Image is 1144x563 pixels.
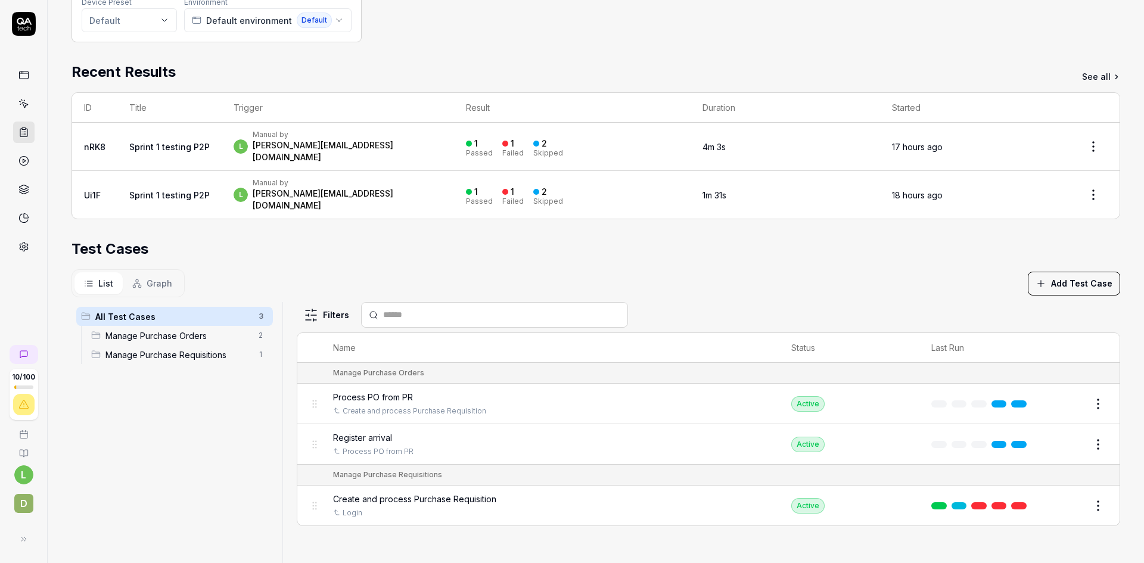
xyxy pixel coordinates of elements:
h2: Test Cases [71,238,148,260]
tr: Create and process Purchase RequisitionLoginActive [297,486,1120,525]
span: 2 [254,328,268,343]
div: 1 [474,186,478,197]
div: [PERSON_NAME][EMAIL_ADDRESS][DOMAIN_NAME] [253,139,442,163]
div: 2 [542,138,547,149]
span: Manage Purchase Requisitions [105,349,251,361]
div: Passed [466,150,493,157]
span: Register arrival [333,431,392,444]
h2: Recent Results [71,61,176,83]
span: Default environment [206,14,292,27]
th: Trigger [222,93,454,123]
a: Sprint 1 testing P2P [129,142,210,152]
tr: Register arrivalProcess PO from PRActive [297,424,1120,465]
button: Default environmentDefault [184,8,352,32]
span: All Test Cases [95,310,251,323]
div: Manual by [253,178,442,188]
th: Status [779,333,919,363]
div: Manual by [253,130,442,139]
button: D [5,484,42,515]
span: 10 / 100 [12,374,35,381]
button: l [14,465,33,484]
a: New conversation [10,345,38,364]
span: Manage Purchase Orders [105,329,251,342]
div: Active [791,498,825,514]
a: Documentation [5,439,42,458]
th: Started [880,93,1067,123]
th: Title [117,93,222,123]
button: Default [82,8,177,32]
th: Last Run [919,333,1043,363]
a: Create and process Purchase Requisition [343,406,486,416]
div: Drag to reorderManage Purchase Orders2 [86,326,273,345]
div: Active [791,396,825,412]
time: 18 hours ago [892,190,943,200]
a: Process PO from PR [343,446,414,457]
button: Graph [123,272,182,294]
a: Book a call with us [5,420,42,439]
div: Active [791,437,825,452]
span: D [14,494,33,513]
button: Filters [297,303,356,327]
div: 2 [542,186,547,197]
div: 1 [511,186,514,197]
div: Drag to reorderManage Purchase Requisitions1 [86,345,273,364]
th: ID [72,93,117,123]
div: Manage Purchase Orders [333,368,424,378]
span: l [234,139,248,154]
tr: Process PO from PRCreate and process Purchase RequisitionActive [297,384,1120,424]
div: Default [89,14,120,27]
div: Skipped [533,150,563,157]
span: 3 [254,309,268,324]
th: Duration [691,93,881,123]
a: Sprint 1 testing P2P [129,190,210,200]
time: 1m 31s [702,190,726,200]
th: Result [454,93,691,123]
a: Login [343,508,362,518]
div: [PERSON_NAME][EMAIL_ADDRESS][DOMAIN_NAME] [253,188,442,211]
a: nRK8 [84,142,105,152]
div: Failed [502,150,524,157]
button: Add Test Case [1028,272,1120,296]
a: Ui1F [84,190,101,200]
div: 1 [511,138,514,149]
time: 17 hours ago [892,142,943,152]
div: Manage Purchase Requisitions [333,469,442,480]
button: List [74,272,123,294]
a: See all [1082,70,1120,83]
div: Passed [466,198,493,205]
time: 4m 3s [702,142,726,152]
span: Create and process Purchase Requisition [333,493,496,505]
th: Name [321,333,779,363]
span: l [234,188,248,202]
span: Process PO from PR [333,391,413,403]
div: 1 [474,138,478,149]
span: Graph [147,277,172,290]
div: Failed [502,198,524,205]
span: Default [297,13,332,28]
span: 1 [254,347,268,362]
div: Skipped [533,198,563,205]
span: List [98,277,113,290]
